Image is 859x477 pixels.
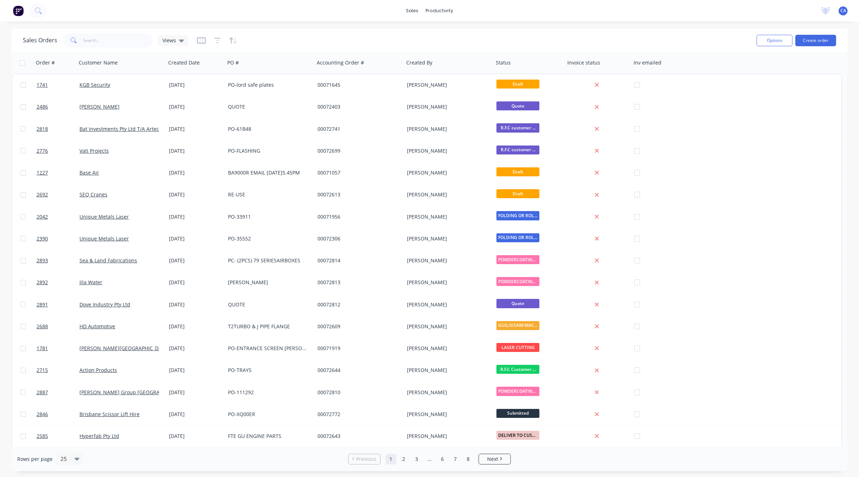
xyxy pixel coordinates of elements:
a: Page 7 [450,454,461,464]
div: Status [496,59,511,66]
div: [DATE] [169,81,222,89]
div: Customer Name [79,59,118,66]
span: R.F.C customer ... [496,146,539,154]
span: Previous [356,455,377,463]
a: Page 2 [398,454,409,464]
a: [PERSON_NAME][GEOGRAPHIC_DATA] [79,345,169,352]
div: [PERSON_NAME] [407,81,486,89]
span: Quote [496,101,539,110]
a: 1741 [37,74,79,96]
h1: Sales Orders [23,37,57,44]
a: 2688 [37,316,79,337]
a: Jump forward [424,454,435,464]
div: [PERSON_NAME] [407,367,486,374]
span: CA [840,8,846,14]
a: Sea & Land Fabrications [79,257,137,264]
div: 00072643 [317,433,397,440]
div: PO-lord safe plates [228,81,307,89]
div: PO-111292 [228,389,307,396]
div: 00071057 [317,169,397,176]
span: FOLDING OR ROLL... [496,233,539,242]
div: PO-35552 [228,235,307,242]
a: Page 6 [437,454,448,464]
span: Rows per page [17,455,53,463]
span: 2891 [37,301,48,308]
div: [DATE] [169,323,222,330]
div: [DATE] [169,345,222,352]
div: Invoice status [567,59,600,66]
a: 2042 [37,206,79,228]
input: Search... [83,33,153,48]
div: PC- (2PCS) 79 SERIESAIRBOXES [228,257,307,264]
div: [PERSON_NAME] [407,257,486,264]
div: PO-ENTRANCE SCREEN [PERSON_NAME][GEOGRAPHIC_DATA] [228,345,307,352]
span: 2390 [37,235,48,242]
div: 00071956 [317,213,397,220]
div: [PERSON_NAME] [407,191,486,198]
a: 2776 [37,140,79,162]
a: 2818 [37,118,79,140]
span: 2846 [37,411,48,418]
div: [PERSON_NAME] [407,279,486,286]
div: sales [402,5,422,16]
div: [DATE] [169,301,222,308]
span: 2715 [37,367,48,374]
div: [DATE] [169,411,222,418]
span: POWDERCOATING/S... [496,255,539,264]
a: [PERSON_NAME] Group [GEOGRAPHIC_DATA] [79,389,187,396]
div: QUOTE [228,301,307,308]
a: 2585 [37,425,79,447]
a: Brisbane Scissor Lift Hire [79,411,140,418]
button: Create order [795,35,836,46]
a: 2486 [37,96,79,118]
span: DELIVER TO CUST... [496,431,539,440]
div: [PERSON_NAME] [407,213,486,220]
a: 2390 [37,228,79,249]
div: [PERSON_NAME] [407,235,486,242]
div: Order # [36,59,55,66]
span: 2776 [37,147,48,154]
span: 2887 [37,389,48,396]
div: PO-TRAYS [228,367,307,374]
a: 2891 [37,294,79,315]
div: [PERSON_NAME] [407,169,486,176]
div: [DATE] [169,367,222,374]
span: 2688 [37,323,48,330]
div: PO-FLASHING [228,147,307,154]
span: Submitted [496,409,539,418]
a: Unique Metals Laser [79,213,129,220]
div: 00072813 [317,279,397,286]
ul: Pagination [345,454,514,464]
div: RE-USE [228,191,307,198]
div: Inv emailed [634,59,661,66]
a: Next page [479,455,510,463]
div: [DATE] [169,235,222,242]
span: Views [162,37,176,44]
span: POWDERCOATING/S... [496,387,539,396]
div: PO-61B48 [228,125,307,133]
a: Unique Metals Laser [79,235,129,242]
div: PO-XQ00ER [228,411,307,418]
div: 00072741 [317,125,397,133]
div: 00072644 [317,367,397,374]
div: [PERSON_NAME] [407,389,486,396]
div: PO-33911 [228,213,307,220]
div: [DATE] [169,279,222,286]
div: 00072403 [317,103,397,110]
a: KGB Security [79,81,110,88]
div: [DATE] [169,433,222,440]
a: Dove Industry Pty Ltd [79,301,130,308]
a: 1781 [37,338,79,359]
div: [PERSON_NAME] [407,125,486,133]
a: 2846 [37,404,79,425]
div: 00071645 [317,81,397,89]
a: Base Air [79,169,99,176]
div: productivity [422,5,457,16]
span: Next [487,455,498,463]
a: 2893 [37,250,79,271]
a: 2892 [37,272,79,293]
a: Page 1 is your current page [385,454,396,464]
div: T2TURBO & J PIPE FLANGE [228,323,307,330]
div: 00072812 [317,301,397,308]
a: Vati Projects [79,147,109,154]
